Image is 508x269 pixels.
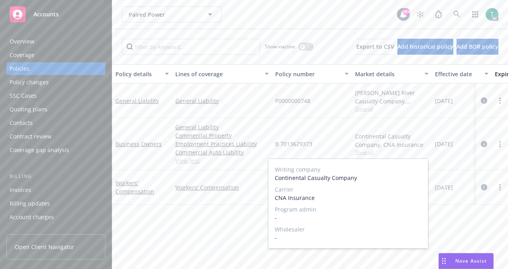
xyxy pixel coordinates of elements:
[435,70,480,78] div: Effective date
[10,89,37,102] div: SSC Cases
[467,6,483,22] a: Switch app
[275,165,422,174] span: Writing company
[275,233,422,242] span: -
[10,103,48,116] div: Quoting plans
[356,43,394,50] span: Export to CSV
[439,253,494,269] button: Nova Assist
[397,39,453,55] button: Add historical policy
[10,144,69,156] div: Coverage gap analysis
[175,156,269,165] a: View less
[112,64,172,83] button: Policy details
[6,103,105,116] a: Quoting plans
[115,97,159,105] a: General Liability
[479,139,489,149] a: circleInformation
[10,197,50,210] div: Billing updates
[275,225,422,233] span: Wholesaler
[6,35,105,48] a: Overview
[435,97,453,105] span: [DATE]
[6,76,105,89] a: Policy changes
[10,49,34,61] div: Coverage
[355,70,420,78] div: Market details
[10,117,33,129] div: Contacts
[397,43,453,50] span: Add historical policy
[6,49,105,61] a: Coverage
[6,184,105,196] a: Invoices
[412,6,428,22] a: Stop snowing
[10,76,49,89] div: Policy changes
[6,117,105,129] a: Contacts
[495,96,505,105] a: more
[172,64,272,83] button: Lines of coverage
[34,11,59,18] span: Accounts
[122,6,222,22] button: Paired Power
[275,140,312,148] span: B 7013629373
[6,130,105,143] a: Contract review
[403,8,410,15] div: 99+
[355,105,429,112] span: Show all
[435,183,453,192] span: [DATE]
[115,140,162,148] a: Business Owners
[275,174,422,182] span: Continental Casualty Company
[495,139,505,149] a: more
[6,224,105,237] a: Installment plans
[175,183,269,192] a: Workers' Compensation
[355,132,429,149] div: Continental Casualty Company, CNA Insurance
[175,140,269,148] a: Employment Practices Liability
[10,130,52,143] div: Contract review
[455,257,487,264] span: Nova Assist
[432,64,492,83] button: Effective date
[175,148,269,156] a: Commercial Auto Liability
[10,224,56,237] div: Installment plans
[479,96,489,105] a: circleInformation
[356,39,394,55] button: Export to CSV
[115,70,160,78] div: Policy details
[175,123,269,131] a: General Liability
[6,144,105,156] a: Coverage gap analysis
[456,39,498,55] button: Add BOR policy
[175,97,269,105] a: General Liability
[10,62,30,75] div: Policies
[275,97,310,105] span: P0000000748
[352,64,432,83] button: Market details
[265,43,295,50] span: Show inactive
[6,197,105,210] a: Billing updates
[272,64,352,83] button: Policy number
[10,35,34,48] div: Overview
[439,253,449,269] div: Drag to move
[15,243,74,251] span: Open Client Navigator
[115,179,154,195] a: Workers' Compensation
[10,184,31,196] div: Invoices
[275,70,340,78] div: Policy number
[495,182,505,192] a: more
[486,8,498,21] img: photo
[6,62,105,75] a: Policies
[479,182,489,192] a: circleInformation
[175,70,260,78] div: Lines of coverage
[355,89,429,105] div: [PERSON_NAME] River Casualty Company, [PERSON_NAME] River Group, RT Specialty Insurance Services,...
[10,211,54,224] div: Account charges
[355,149,429,156] span: Show all
[129,10,198,19] span: Paired Power
[6,211,105,224] a: Account charges
[6,89,105,102] a: SSC Cases
[275,185,422,194] span: Carrier
[275,214,422,222] span: -
[275,194,422,202] span: CNA Insurance
[449,6,465,22] a: Search
[175,131,269,140] a: Commercial Property
[122,39,260,55] input: Filter by keyword...
[6,3,105,26] a: Accounts
[435,140,453,148] span: [DATE]
[6,172,105,180] div: Billing
[275,205,422,214] span: Program admin
[456,43,498,50] span: Add BOR policy
[431,6,446,22] a: Report a Bug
